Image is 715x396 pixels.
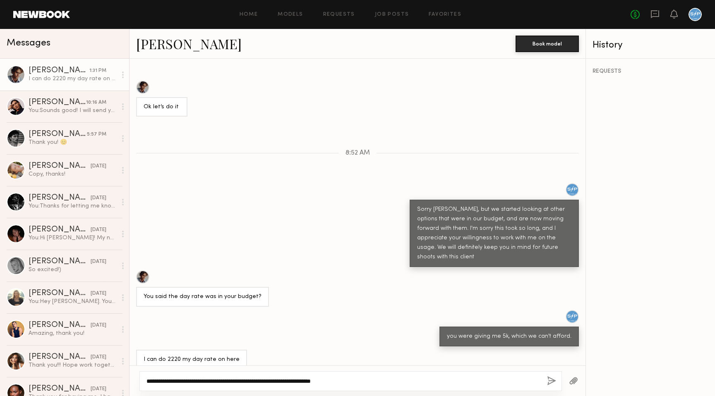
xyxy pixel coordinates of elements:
div: [DATE] [91,226,106,234]
div: Thank you! 😊 [29,138,117,146]
a: Favorites [429,12,461,17]
div: [PERSON_NAME] [29,385,91,393]
div: I can do 2220 my day rate on here [29,75,117,83]
button: Book model [516,36,579,52]
div: [PERSON_NAME] [29,226,91,234]
div: I can do 2220 my day rate on here [144,355,240,365]
div: [PERSON_NAME] [29,162,91,170]
div: Sorry [PERSON_NAME], but we started looking at other options that were in our budget, and are now... [417,205,571,262]
div: you were giving me 5k, which we can't afford. [447,332,571,341]
a: Home [240,12,258,17]
div: [DATE] [91,322,106,329]
span: Messages [7,38,50,48]
div: 10:16 AM [86,99,106,107]
div: Copy, thanks! [29,170,117,178]
div: [PERSON_NAME] [29,194,91,202]
a: [PERSON_NAME] [136,35,242,52]
div: [PERSON_NAME] [29,353,91,361]
div: [PERSON_NAME] [29,67,89,75]
div: 1:31 PM [89,67,106,75]
div: So excited!) [29,266,117,274]
div: [PERSON_NAME] [29,130,87,138]
a: Requests [323,12,355,17]
a: Book model [516,40,579,47]
div: You said the day rate was in your budget? [144,292,262,302]
div: [PERSON_NAME] [29,258,91,266]
div: REQUESTS [593,69,708,74]
div: Amazing, thank you! [29,329,117,337]
div: [PERSON_NAME] [29,321,91,329]
div: [DATE] [91,385,106,393]
a: Job Posts [375,12,409,17]
div: [DATE] [91,290,106,298]
span: 8:52 AM [346,150,370,157]
div: You: Thanks for letting me know! We are set for the 24th, so that's okay. Appreciate it and good ... [29,202,117,210]
div: You: Sounds good! I will send you the contract and payment information. I will check with my acco... [29,107,117,115]
div: History [593,41,708,50]
div: You: Hi [PERSON_NAME]! My name's [PERSON_NAME] and I'm the production coordinator at [PERSON_NAME... [29,234,117,242]
div: [DATE] [91,194,106,202]
div: [DATE] [91,162,106,170]
div: [PERSON_NAME] [29,98,86,107]
div: You: Hey [PERSON_NAME]. Your schedule is probably packed, so I hope you get to see these messages... [29,298,117,305]
div: [DATE] [91,258,106,266]
div: Thank you!!! Hope work together again 💘 [29,361,117,369]
div: [PERSON_NAME] [29,289,91,298]
a: Models [278,12,303,17]
div: [DATE] [91,353,106,361]
div: Ok let’s do it [144,103,180,112]
div: 5:57 PM [87,131,106,138]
